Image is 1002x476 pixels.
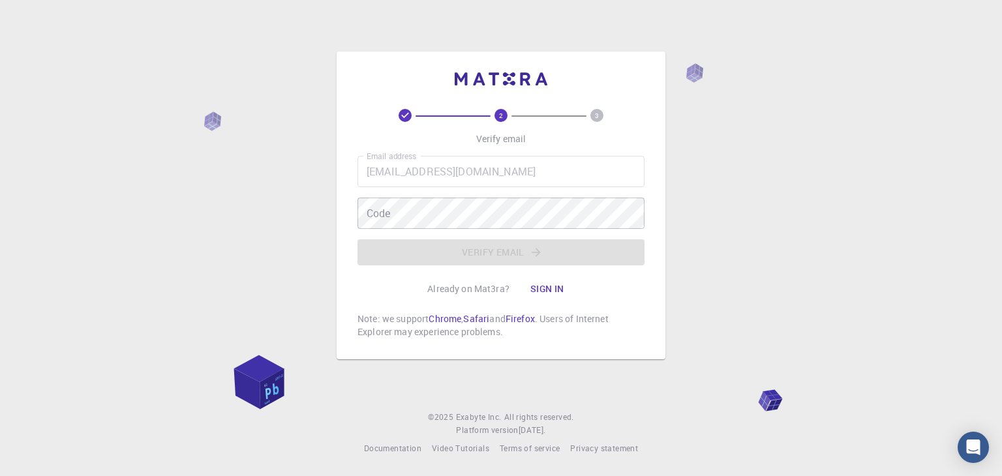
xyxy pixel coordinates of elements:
[456,424,518,437] span: Platform version
[456,411,502,422] span: Exabyte Inc.
[500,442,560,455] a: Terms of service
[520,276,575,302] button: Sign in
[570,443,638,453] span: Privacy statement
[427,282,509,295] p: Already on Mat3ra?
[506,312,535,325] a: Firefox
[456,411,502,424] a: Exabyte Inc.
[504,411,574,424] span: All rights reserved.
[367,151,416,162] label: Email address
[463,312,489,325] a: Safari
[364,443,421,453] span: Documentation
[357,312,645,338] p: Note: we support , and . Users of Internet Explorer may experience problems.
[429,312,461,325] a: Chrome
[519,424,546,435] span: [DATE] .
[428,411,455,424] span: © 2025
[595,111,599,120] text: 3
[519,424,546,437] a: [DATE].
[432,442,489,455] a: Video Tutorials
[570,442,638,455] a: Privacy statement
[499,111,503,120] text: 2
[476,132,526,145] p: Verify email
[432,443,489,453] span: Video Tutorials
[364,442,421,455] a: Documentation
[958,432,989,463] div: Open Intercom Messenger
[500,443,560,453] span: Terms of service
